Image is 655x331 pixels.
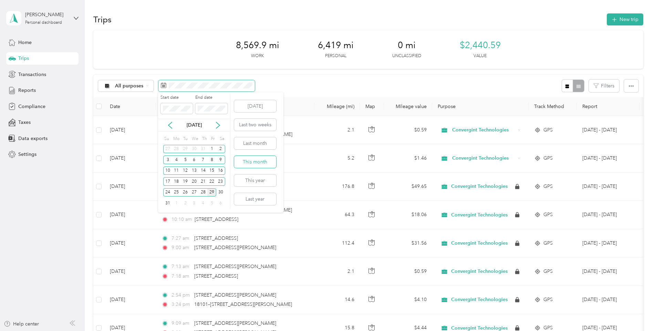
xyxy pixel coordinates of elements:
div: Tu [182,134,188,143]
div: [PERSON_NAME] [25,11,68,18]
div: 12 [181,167,190,175]
span: GPS [543,268,553,275]
div: 31 [199,145,208,153]
label: Start date [160,95,193,101]
td: 2.1 [314,116,360,144]
div: 27 [163,145,172,153]
div: 24 [163,188,172,197]
p: Personal [325,53,346,59]
span: 7:27 am [171,235,191,242]
div: 25 [172,188,181,197]
span: 62481–[STREET_ADDRESS][PERSON_NAME] [194,207,292,213]
button: Help center [4,320,39,328]
td: $31.56 [384,229,432,257]
div: 16 [216,167,225,175]
div: 14 [199,167,208,175]
span: Trips [18,55,29,62]
div: 23 [216,177,225,186]
div: 30 [190,145,199,153]
div: 28 [199,188,208,197]
span: 9:09 am [171,320,191,327]
span: [STREET_ADDRESS] [195,216,238,222]
div: 9 [216,156,225,164]
div: 7 [199,156,208,164]
td: Aug 1 - 31, 2025 [577,257,640,286]
h1: Trips [93,16,112,23]
span: 2:54 pm [171,291,191,299]
span: Compliance [18,103,45,110]
div: 13 [190,167,199,175]
td: [DATE] [104,201,156,229]
td: 112.4 [314,229,360,257]
div: 1 [207,145,216,153]
span: [STREET_ADDRESS] [194,235,238,241]
span: 8,569.9 mi [236,40,279,51]
span: [STREET_ADDRESS][PERSON_NAME] [194,320,276,326]
div: 1 [172,199,181,207]
span: Transactions [18,71,46,78]
span: 6,419 mi [318,40,354,51]
td: 176.8 [314,173,360,201]
td: 5.2 [314,144,360,172]
span: Settings [18,151,37,158]
div: Th [201,134,207,143]
th: Mileage (mi) [314,97,360,116]
td: Aug 1 - 31, 2025 [577,229,640,257]
span: Home [18,39,32,46]
td: Aug 1 - 31, 2025 [577,144,640,172]
span: Convergint Technologies [452,154,515,162]
button: This year [234,174,276,186]
td: [DATE] [104,116,156,144]
button: [DATE] [234,100,276,112]
td: Aug 1 - 31, 2025 [577,201,640,229]
div: Fr [210,134,216,143]
button: Last month [234,137,276,149]
span: Convergint Technologies [451,183,508,190]
td: Aug 1 - 31, 2025 [577,173,640,201]
button: New trip [607,13,643,25]
p: Unclassified [392,53,421,59]
div: 5 [207,199,216,207]
button: This month [234,156,276,168]
th: Locations [156,97,314,116]
div: 6 [190,156,199,164]
span: Convergint Technologies [451,297,508,303]
td: 2.1 [314,257,360,286]
th: Track Method [529,97,577,116]
th: Report [577,97,640,116]
button: Last year [234,193,276,205]
th: Purpose [432,97,529,116]
label: End date [195,95,228,101]
span: Taxes [18,119,31,126]
td: $1.46 [384,144,432,172]
td: [DATE] [104,144,156,172]
th: Mileage value [384,97,432,116]
div: 29 [181,145,190,153]
div: 20 [190,177,199,186]
td: $49.65 [384,173,432,201]
span: Reports [18,87,36,94]
div: 6 [216,199,225,207]
span: All purposes [115,84,144,88]
td: 64.3 [314,201,360,229]
td: [DATE] [104,257,156,286]
span: 3:24 pm [171,301,191,308]
div: Sa [219,134,225,143]
div: Su [163,134,170,143]
td: Aug 1 - 31, 2025 [577,116,640,144]
div: 19 [181,177,190,186]
td: [DATE] [104,173,156,201]
span: 7:18 am [171,273,191,280]
span: GPS [543,296,553,303]
td: [DATE] [104,229,156,257]
div: 15 [207,167,216,175]
div: 11 [172,167,181,175]
span: GPS [543,211,553,218]
div: 30 [216,188,225,197]
span: [STREET_ADDRESS][PERSON_NAME] [194,264,276,269]
th: Date [104,97,156,116]
div: 5 [181,156,190,164]
td: [DATE] [104,286,156,314]
div: We [191,134,199,143]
